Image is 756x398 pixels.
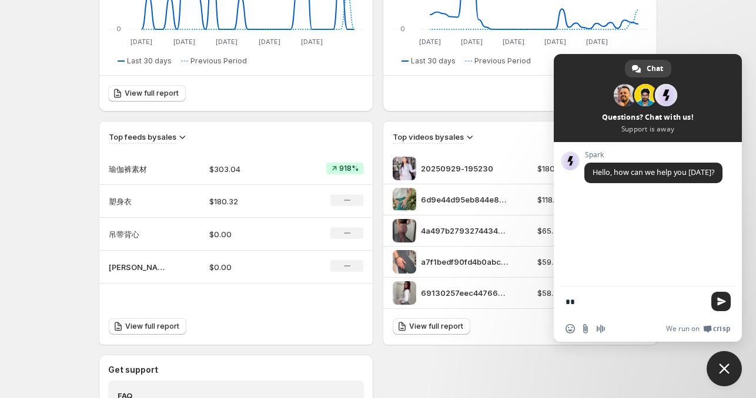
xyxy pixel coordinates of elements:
text: [DATE] [259,38,280,46]
h3: Top feeds by sales [109,131,176,143]
text: [DATE] [216,38,237,46]
text: 0 [400,25,405,33]
span: We run on [666,324,700,333]
img: a7f1bedf90fd4b0abcca787b94e08a1e [393,250,416,274]
h3: Top videos by sales [393,131,464,143]
span: Last 30 days [411,56,456,66]
span: Audio message [596,324,606,333]
text: [DATE] [173,38,195,46]
p: $180.32 [537,163,607,174]
img: 69130257eec4476695b1513cbed09e67 [393,281,416,305]
span: Chat [647,60,663,77]
div: Close chat [707,351,742,386]
text: [DATE] [461,38,483,46]
p: $65.73 [537,225,607,237]
text: [DATE] [503,38,524,46]
span: Insert an emoji [566,324,575,333]
p: 瑜伽裤素材 [109,163,168,175]
p: $0.00 [209,228,291,240]
text: [DATE] [586,38,608,46]
text: [DATE] [544,38,566,46]
img: 4a497b2793274434a38360a2c1fd94b4 [393,219,416,242]
span: View full report [409,322,463,331]
p: $303.04 [209,163,291,175]
p: $59.56 [537,256,607,268]
div: Chat [625,60,671,77]
text: [DATE] [301,38,323,46]
p: 4a497b2793274434a38360a2c1fd94b4 [421,225,509,237]
textarea: Compose your message... [566,296,704,307]
span: View full report [125,89,179,98]
span: Last 30 days [127,56,172,66]
span: Previous Period [190,56,247,66]
span: Previous Period [474,56,531,66]
text: [DATE] [131,38,152,46]
p: 6d9e44d95eb844e88091fa9281c255ff [421,194,509,205]
text: 0 [116,25,121,33]
p: 塑身衣 [109,195,168,207]
p: $0.00 [209,261,291,273]
span: Send a file [581,324,590,333]
img: 6d9e44d95eb844e88091fa9281c255ff [393,188,416,211]
p: [PERSON_NAME] [109,261,168,273]
p: 69130257eec4476695b1513cbed09e67 [421,287,509,299]
p: $180.32 [209,195,291,207]
img: 20250929-195230 [393,157,416,180]
h3: Get support [108,364,158,376]
p: a7f1bedf90fd4b0abcca787b94e08a1e [421,256,509,268]
span: Send [711,292,731,311]
a: View full report [393,318,470,335]
p: $58.88 [537,287,607,299]
span: Hello, how can we help you [DATE]? [593,167,714,177]
p: 20250929-195230 [421,163,509,174]
p: $118.87 [537,194,607,205]
span: Crisp [713,324,730,333]
span: View full report [125,322,179,331]
span: Spark [584,151,722,159]
a: View full report [108,85,186,102]
span: 918% [339,164,359,173]
text: [DATE] [419,38,441,46]
p: 吊带背心 [109,228,168,240]
a: We run onCrisp [666,324,730,333]
a: View full report [109,318,186,335]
